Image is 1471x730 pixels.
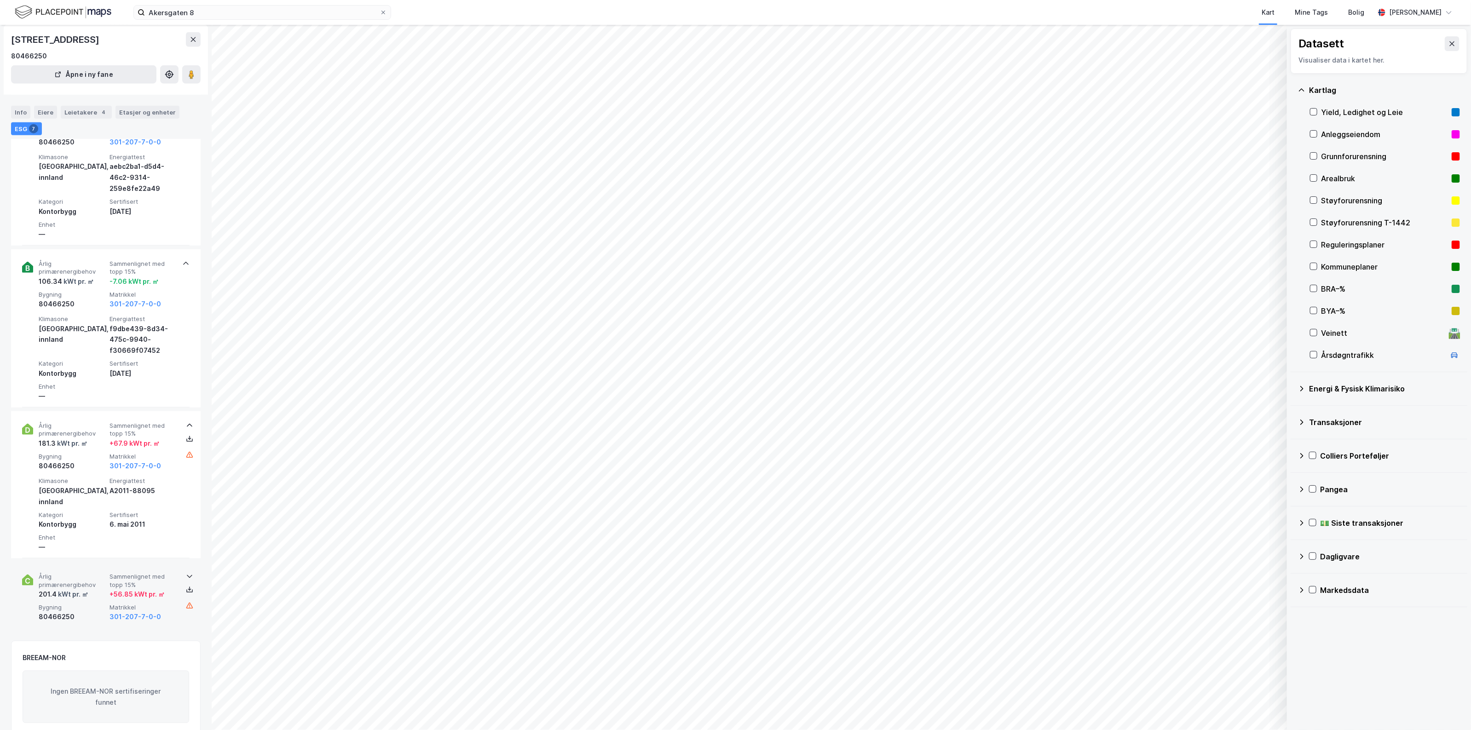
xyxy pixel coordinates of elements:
div: Kontorbygg [39,519,106,530]
span: Energiattest [110,153,177,161]
div: Colliers Porteføljer [1320,450,1460,461]
div: kWt pr. ㎡ [56,438,87,449]
div: — [39,391,106,402]
span: Årlig primærenergibehov [39,260,106,276]
div: Dagligvare [1320,551,1460,562]
div: BREEAM-NOR [23,652,66,663]
div: Energi & Fysisk Klimarisiko [1309,383,1460,394]
div: Arealbruk [1321,173,1448,184]
div: [GEOGRAPHIC_DATA], innland [39,323,106,345]
div: kWt pr. ㎡ [57,589,88,600]
div: ESG [11,122,42,135]
button: Åpne i ny fane [11,65,156,84]
div: Yield, Ledighet og Leie [1321,107,1448,118]
div: Markedsdata [1320,585,1460,596]
button: 301-207-7-0-0 [110,299,161,310]
div: Leietakere [61,106,112,119]
div: -7.06 kWt pr. ㎡ [110,276,159,287]
div: Eiere [34,106,57,119]
div: [GEOGRAPHIC_DATA], innland [39,161,106,183]
div: 181.3 [39,438,87,449]
div: aebc2ba1-d5d4-46c2-9314-259e8fe22a49 [110,161,177,194]
div: Anleggseiendom [1321,129,1448,140]
span: Matrikkel [110,453,177,460]
div: Mine Tags [1295,7,1328,18]
div: 7 [29,124,38,133]
div: Etasjer og enheter [119,108,176,116]
span: Sertifisert [110,511,177,519]
span: Sammenlignet med topp 15% [110,422,177,438]
div: BYA–% [1321,305,1448,316]
img: logo.f888ab2527a4732fd821a326f86c7f29.svg [15,4,111,20]
div: — [39,229,106,240]
div: BRA–% [1321,283,1448,294]
div: Bolig [1348,7,1364,18]
div: 201.4 [39,589,88,600]
div: [DATE] [110,206,177,217]
span: Klimasone [39,315,106,323]
button: 301-207-7-0-0 [110,460,161,471]
span: Bygning [39,453,106,460]
div: Ingen BREEAM-NOR sertifiseringer funnet [23,671,189,723]
div: [PERSON_NAME] [1389,7,1442,18]
span: Matrikkel [110,291,177,299]
div: Pangea [1320,484,1460,495]
div: Støyforurensning [1321,195,1448,206]
div: 80466250 [39,299,106,310]
input: Søk på adresse, matrikkel, gårdeiere, leietakere eller personer [145,6,380,19]
span: Årlig primærenergibehov [39,422,106,438]
iframe: Chat Widget [1425,686,1471,730]
div: + 67.9 kWt pr. ㎡ [110,438,160,449]
span: Sertifisert [110,360,177,368]
div: Info [11,106,30,119]
span: Energiattest [110,315,177,323]
div: 💵 Siste transaksjoner [1320,517,1460,529]
div: 80466250 [39,137,106,148]
div: Veinett [1321,328,1445,339]
div: f9dbe439-8d34-475c-9940-f30669f07452 [110,323,177,356]
span: Enhet [39,221,106,229]
div: Datasett [1298,36,1344,51]
span: Bygning [39,604,106,611]
span: Klimasone [39,477,106,485]
div: Kartlag [1309,85,1460,96]
div: 6. mai 2011 [110,519,177,530]
span: Årlig primærenergibehov [39,573,106,589]
div: + 56.85 kWt pr. ㎡ [110,589,165,600]
span: Kategori [39,511,106,519]
div: Grunnforurensning [1321,151,1448,162]
span: Energiattest [110,477,177,485]
span: Bygning [39,291,106,299]
div: A2011-88095 [110,485,177,496]
div: 80466250 [39,611,106,622]
div: 80466250 [11,51,47,62]
span: Sammenlignet med topp 15% [110,260,177,276]
div: Kart [1262,7,1275,18]
div: [STREET_ADDRESS] [11,32,101,47]
div: 🛣️ [1448,327,1461,339]
div: Visualiser data i kartet her. [1298,55,1459,66]
span: Enhet [39,383,106,391]
div: Kommuneplaner [1321,261,1448,272]
div: — [39,541,106,552]
div: Kontorbygg [39,368,106,379]
span: Enhet [39,534,106,541]
span: Kategori [39,198,106,206]
div: 106.34 [39,276,94,287]
button: 301-207-7-0-0 [110,611,161,622]
span: Sertifisert [110,198,177,206]
div: [DATE] [110,368,177,379]
div: Årsdøgntrafikk [1321,350,1445,361]
span: Matrikkel [110,604,177,611]
div: kWt pr. ㎡ [62,276,94,287]
div: Støyforurensning T-1442 [1321,217,1448,228]
div: Kontorbygg [39,206,106,217]
div: Reguleringsplaner [1321,239,1448,250]
div: [GEOGRAPHIC_DATA], innland [39,485,106,507]
div: 80466250 [39,460,106,471]
button: 301-207-7-0-0 [110,137,161,148]
span: Kategori [39,360,106,368]
span: Sammenlignet med topp 15% [110,573,177,589]
span: Klimasone [39,153,106,161]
